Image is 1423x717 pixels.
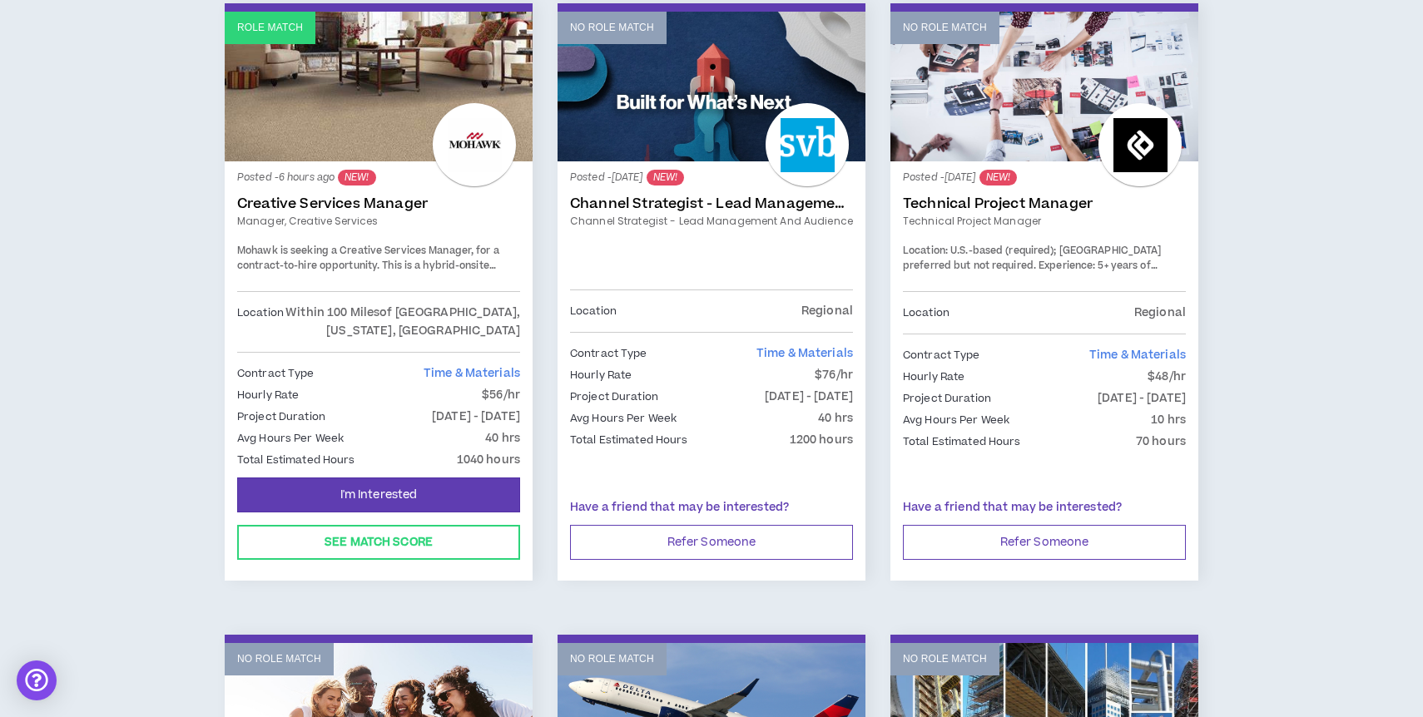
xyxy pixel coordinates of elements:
p: Regional [801,302,853,320]
button: See Match Score [237,525,520,560]
p: Contract Type [903,346,980,364]
p: Hourly Rate [237,386,299,404]
span: Mohawk is seeking a Creative Services Manager, for a contract-to-hire opportunity. This is a hybr... [237,244,503,302]
p: Have a friend that may be interested? [570,499,853,517]
p: Project Duration [903,389,991,408]
p: Project Duration [237,408,325,426]
sup: NEW! [979,170,1017,185]
p: No Role Match [903,20,987,36]
a: Technical Project Manager [903,195,1186,212]
span: Time & Materials [756,345,853,362]
a: Channel Strategist - Lead Management and Audience [570,195,853,212]
p: Regional [1134,304,1186,322]
p: Avg Hours Per Week [903,411,1009,429]
p: 1040 hours [457,451,520,469]
p: 10 hrs [1151,411,1186,429]
span: Time & Materials [424,365,520,382]
p: Total Estimated Hours [237,451,355,469]
p: Hourly Rate [570,366,632,384]
p: [DATE] - [DATE] [1098,389,1186,408]
p: Location [570,302,617,320]
p: Have a friend that may be interested? [903,499,1186,517]
a: Manager, Creative Services [237,214,520,229]
p: Posted - [DATE] [570,170,853,185]
p: Location [903,304,949,322]
p: Location [237,304,284,340]
a: Role Match [225,12,533,161]
p: No Role Match [903,651,987,667]
span: Time & Materials [1089,347,1186,363]
p: $76/hr [815,366,853,384]
p: Contract Type [237,364,315,383]
a: Channel Strategist - Lead Management and Audience [570,214,853,229]
p: Contract Type [570,344,647,363]
p: Avg Hours Per Week [237,429,344,448]
p: Total Estimated Hours [903,433,1021,451]
span: Location: [903,244,948,258]
p: Hourly Rate [903,368,964,386]
p: [DATE] - [DATE] [765,388,853,406]
span: Experience: [1039,259,1095,273]
button: Refer Someone [903,525,1186,560]
a: No Role Match [890,12,1198,161]
sup: NEW! [338,170,375,185]
span: I'm Interested [340,487,418,503]
p: No Role Match [570,20,654,36]
p: 70 hours [1136,433,1186,451]
p: Total Estimated Hours [570,431,688,449]
p: Avg Hours Per Week [570,409,677,428]
p: 40 hrs [485,429,520,448]
p: No Role Match [237,651,321,667]
p: 40 hrs [818,409,853,428]
a: No Role Match [558,12,865,161]
p: Role Match [237,20,303,36]
p: Within 100 Miles of [GEOGRAPHIC_DATA], [US_STATE], [GEOGRAPHIC_DATA] [284,304,520,340]
p: Posted - [DATE] [903,170,1186,185]
p: Posted - 6 hours ago [237,170,520,185]
p: [DATE] - [DATE] [432,408,520,426]
span: U.S.-based (required); [GEOGRAPHIC_DATA] preferred but not required. [903,244,1162,273]
sup: NEW! [647,170,684,185]
p: $56/hr [482,386,520,404]
a: Creative Services Manager [237,195,520,212]
button: Refer Someone [570,525,853,560]
p: No Role Match [570,651,654,667]
div: Open Intercom Messenger [17,660,57,700]
p: 1200 hours [790,431,853,449]
a: Technical Project Manager [903,214,1186,229]
p: $48/hr [1148,368,1186,386]
button: I'm Interested [237,477,520,512]
p: Project Duration [570,388,658,406]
